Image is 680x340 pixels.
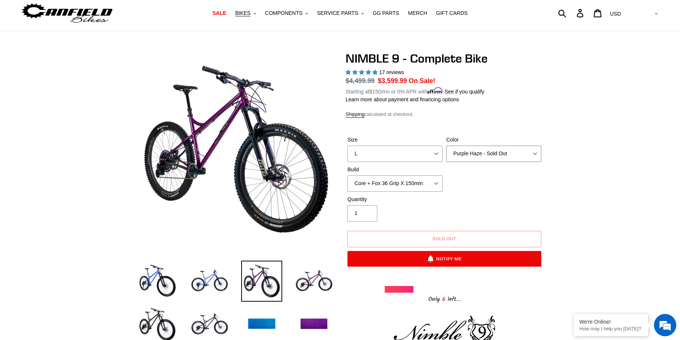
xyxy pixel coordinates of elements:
[444,89,484,95] a: See if you qualify - Learn more about Affirm Financing (opens in modal)
[432,8,472,18] a: GIFT CARDS
[189,261,230,302] img: Load image into Gallery viewer, NIMBLE 9 - Complete Bike
[209,8,230,18] a: SALE
[43,94,103,169] span: We're online!
[369,89,381,95] span: $150
[293,261,334,302] img: Load image into Gallery viewer, NIMBLE 9 - Complete Bike
[346,51,543,66] h1: NIMBLE 9 - Complete Bike
[346,69,379,75] span: 4.88 stars
[50,42,136,51] div: Chat with us now
[346,111,365,118] a: Shipping
[313,8,367,18] button: SERVICE PARTS
[261,8,312,18] button: COMPONENTS
[347,136,443,144] label: Size
[440,295,448,304] span: 6
[8,41,19,52] div: Navigation go back
[385,293,504,304] div: Only left...
[24,37,42,56] img: d_696896380_company_1647369064580_696896380
[232,8,260,18] button: BIKES
[378,77,407,85] span: $3,599.99
[241,261,282,302] img: Load image into Gallery viewer, NIMBLE 9 - Complete Bike
[427,88,443,94] span: Affirm
[4,203,142,229] textarea: Type your message and hit 'Enter'
[122,4,140,22] div: Minimize live chat window
[346,96,459,102] a: Learn more about payment and financing options
[562,5,581,21] input: Search
[347,166,443,174] label: Build
[347,196,443,203] label: Quantity
[346,77,375,85] s: $4,499.99
[379,69,404,75] span: 17 reviews
[21,1,114,25] img: Canfield Bikes
[579,319,643,325] div: We're Online!
[369,8,403,18] a: GG PARTS
[446,136,541,144] label: Color
[409,76,435,86] span: On Sale!
[137,261,178,302] img: Load image into Gallery viewer, NIMBLE 9 - Complete Bike
[347,251,541,267] button: Notify Me
[404,8,431,18] a: MERCH
[436,10,468,16] span: GIFT CARDS
[346,86,484,96] p: Starting at /mo or 0% APR with .
[579,326,643,331] p: How may I help you today?
[432,236,456,241] span: Sold out
[347,231,541,247] button: Sold out
[265,10,302,16] span: COMPONENTS
[212,10,226,16] span: SALE
[408,10,427,16] span: MERCH
[235,10,251,16] span: BIKES
[317,10,358,16] span: SERVICE PARTS
[346,111,543,118] div: calculated at checkout.
[373,10,399,16] span: GG PARTS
